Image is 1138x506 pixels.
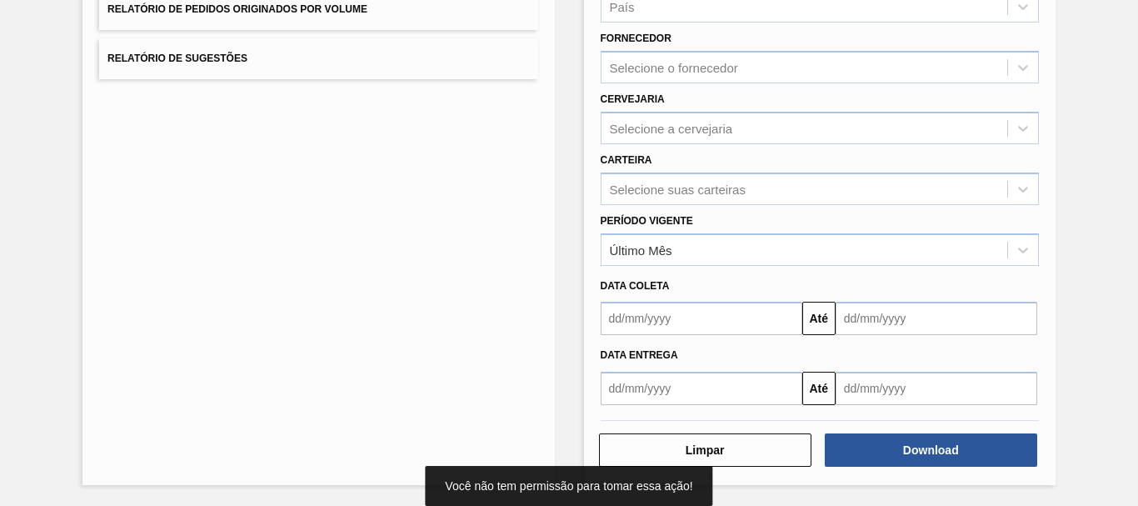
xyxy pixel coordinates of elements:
[825,433,1037,467] button: Download
[610,121,733,135] div: Selecione a cervejaria
[445,479,692,493] span: Você não tem permissão para tomar essa ação!
[601,93,665,105] label: Cervejaria
[107,53,247,64] span: Relatório de Sugestões
[107,3,367,15] span: Relatório de Pedidos Originados por Volume
[610,61,738,75] div: Selecione o fornecedor
[601,349,678,361] span: Data entrega
[599,433,811,467] button: Limpar
[836,372,1037,405] input: dd/mm/yyyy
[601,215,693,227] label: Período Vigente
[601,33,671,44] label: Fornecedor
[836,302,1037,335] input: dd/mm/yyyy
[601,302,802,335] input: dd/mm/yyyy
[601,280,670,292] span: Data coleta
[802,372,836,405] button: Até
[802,302,836,335] button: Até
[610,182,746,196] div: Selecione suas carteiras
[99,38,537,79] button: Relatório de Sugestões
[610,243,672,257] div: Último Mês
[601,372,802,405] input: dd/mm/yyyy
[601,154,652,166] label: Carteira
